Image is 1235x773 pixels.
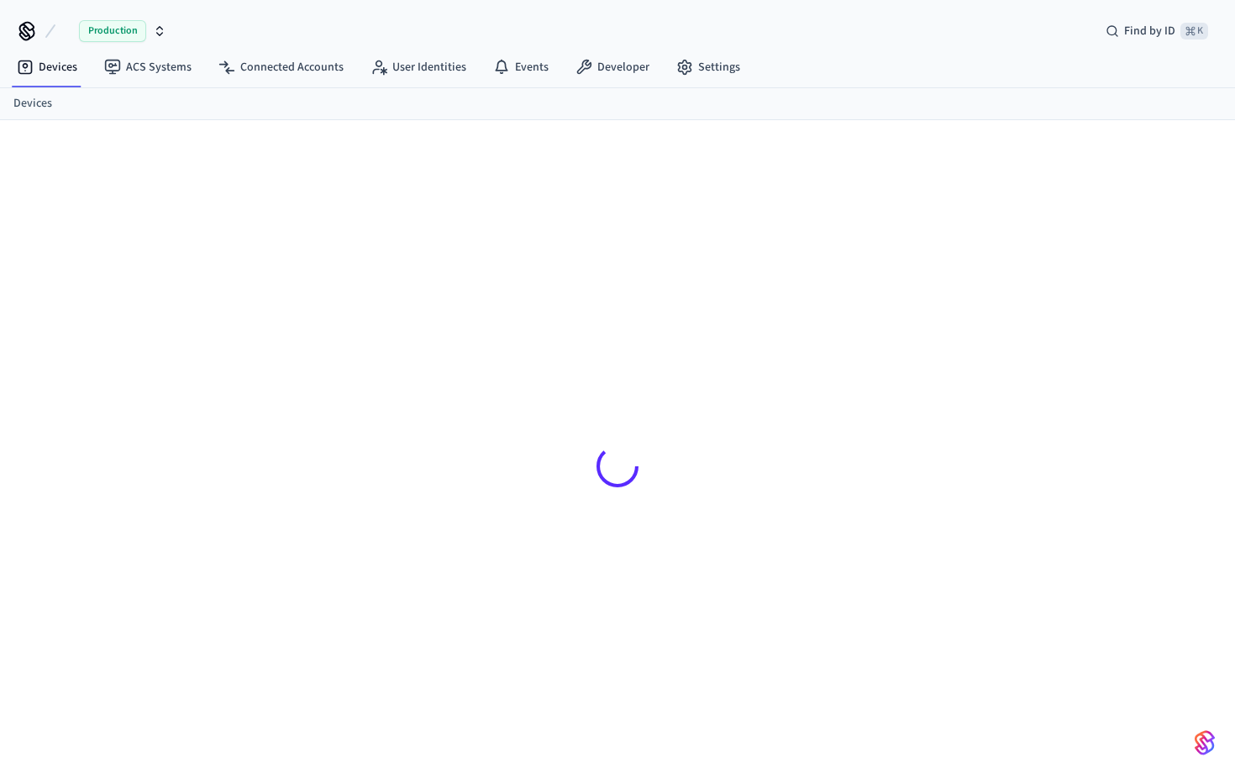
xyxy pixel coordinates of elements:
[13,95,52,113] a: Devices
[3,52,91,82] a: Devices
[562,52,663,82] a: Developer
[205,52,357,82] a: Connected Accounts
[1180,23,1208,39] span: ⌘ K
[480,52,562,82] a: Events
[1124,23,1175,39] span: Find by ID
[1092,16,1222,46] div: Find by ID⌘ K
[79,20,146,42] span: Production
[91,52,205,82] a: ACS Systems
[1195,729,1215,756] img: SeamLogoGradient.69752ec5.svg
[663,52,754,82] a: Settings
[357,52,480,82] a: User Identities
